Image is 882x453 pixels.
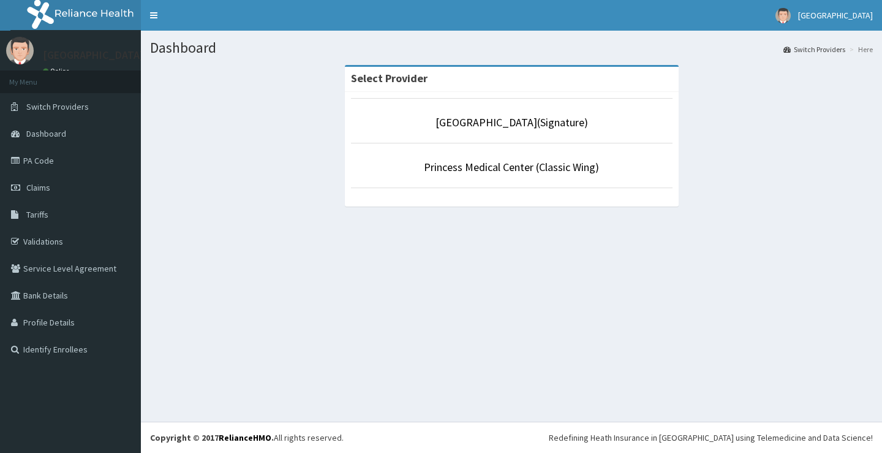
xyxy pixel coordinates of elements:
[798,10,873,21] span: [GEOGRAPHIC_DATA]
[6,37,34,64] img: User Image
[219,432,271,443] a: RelianceHMO
[150,40,873,56] h1: Dashboard
[141,422,882,453] footer: All rights reserved.
[26,209,48,220] span: Tariffs
[846,44,873,55] li: Here
[549,432,873,444] div: Redefining Heath Insurance in [GEOGRAPHIC_DATA] using Telemedicine and Data Science!
[43,50,144,61] p: [GEOGRAPHIC_DATA]
[150,432,274,443] strong: Copyright © 2017 .
[26,182,50,193] span: Claims
[424,160,599,174] a: Princess Medical Center (Classic Wing)
[351,71,428,85] strong: Select Provider
[775,8,791,23] img: User Image
[435,115,588,129] a: [GEOGRAPHIC_DATA](Signature)
[26,101,89,112] span: Switch Providers
[43,67,72,75] a: Online
[783,44,845,55] a: Switch Providers
[26,128,66,139] span: Dashboard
